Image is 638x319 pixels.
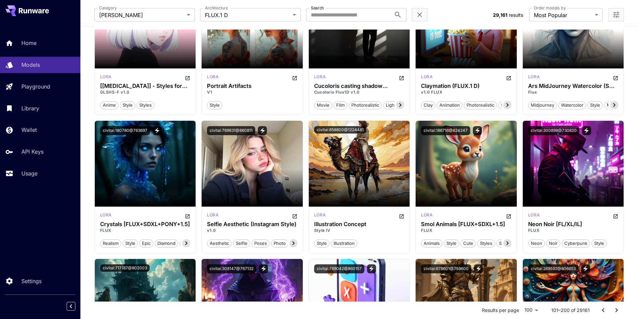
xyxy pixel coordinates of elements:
[258,126,267,135] button: View trigger words
[314,83,405,89] div: Cucoloris casting shadow (lighting modifiers) style XL + SD1.5 + F1D
[562,239,590,248] button: cyberpunk
[99,5,117,11] label: Category
[207,74,218,82] div: FLUX.1 D
[421,74,432,80] p: lora
[528,212,540,220] div: FLUX.1 D
[137,102,154,109] span: styles
[271,240,288,247] span: photo
[444,240,459,247] span: style
[499,102,513,109] span: style
[528,264,578,273] button: civitai:269592@806653
[331,240,357,247] span: illustration
[582,126,591,135] button: View trigger words
[207,101,222,109] button: style
[180,239,199,248] button: crystal
[207,240,231,247] span: aesthetic
[207,83,297,89] div: Portrait Artifacts
[464,101,497,109] button: photorealistic
[314,101,332,109] button: movie
[314,212,326,220] div: FLUX.1 D
[474,264,483,273] button: View trigger words
[140,240,153,247] span: epic
[464,102,497,109] span: photorealistic
[100,240,121,247] span: realism
[314,221,405,227] h3: Illustration Concept
[314,74,326,82] div: FLUX.1 D
[559,102,586,109] span: watercolor
[444,239,459,248] button: style
[100,74,112,80] p: lora
[528,240,545,247] span: neon
[528,74,540,82] div: FLUX.1 D
[314,89,405,95] p: Cucoloris Flux1D v1.0
[100,239,121,248] button: realism
[314,264,364,273] button: civitai:769042@860157
[334,101,347,109] button: film
[314,240,329,247] span: style
[562,240,590,247] span: cyberpunk
[437,102,462,109] span: animation
[100,212,112,220] div: FLUX.1 D
[21,83,50,91] p: Playground
[314,102,332,109] span: movie
[153,126,162,135] button: View trigger words
[314,212,326,218] p: lora
[421,74,432,82] div: FLUX.1 D
[233,239,250,248] button: selfie
[591,239,607,248] button: style
[207,212,218,220] div: FLUX.1 D
[292,74,297,82] button: Open in CivitAI
[493,12,507,18] span: 29,161
[21,277,42,285] p: Settings
[311,5,324,11] label: Search
[21,61,40,69] p: Models
[205,11,290,19] span: FLUX.1 D
[613,74,618,82] button: Open in CivitAI
[421,221,511,227] div: Smol Animals [FLUX+SDXL+1.5]
[123,240,138,247] span: style
[271,239,288,248] button: photo
[522,305,541,315] div: 100
[596,304,610,317] button: Go to previous page
[21,126,37,134] p: Wallet
[207,221,297,227] h3: Selfie Aesthetic (Instagram Style)
[207,74,218,80] p: lora
[421,227,511,233] p: FLUX
[528,227,619,233] p: FLUX
[534,11,592,19] span: Most Popular
[139,239,153,248] button: epic
[367,264,376,273] button: View trigger words
[421,126,470,135] button: civitai:186716@824247
[100,89,191,95] p: GLSHS-F v1.0
[207,264,256,273] button: civitai:308147@767132
[314,227,405,233] p: Style IV
[205,5,228,11] label: Architecture
[421,240,442,247] span: animals
[100,221,191,227] h3: Crystals [FLUX+SDXL+PONY+1.5]
[421,264,471,273] button: civitai:678601@759600
[207,212,218,218] p: lora
[528,83,619,89] h3: Ars MidJourney Watercolor (SD 1.5, SDXL, Pony, Flux)
[349,102,381,109] span: photorealistic
[482,307,519,314] p: Results per page
[421,83,511,89] h3: Claymation (FLUX.1 D)
[421,101,435,109] button: clay
[546,239,560,248] button: noir
[100,101,119,109] button: anime
[314,74,326,80] p: lora
[120,101,135,109] button: style
[421,89,511,95] p: v1.0 FLUX
[334,102,347,109] span: film
[528,221,619,227] h3: Neon Noir [FL/XL/IL]
[100,264,150,272] button: civitai:717187@802003
[185,212,190,220] button: Open in CivitAI
[399,212,404,220] button: Open in CivitAI
[100,126,150,135] button: civitai:180780@763697
[506,74,511,82] button: Open in CivitAI
[592,240,607,247] span: style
